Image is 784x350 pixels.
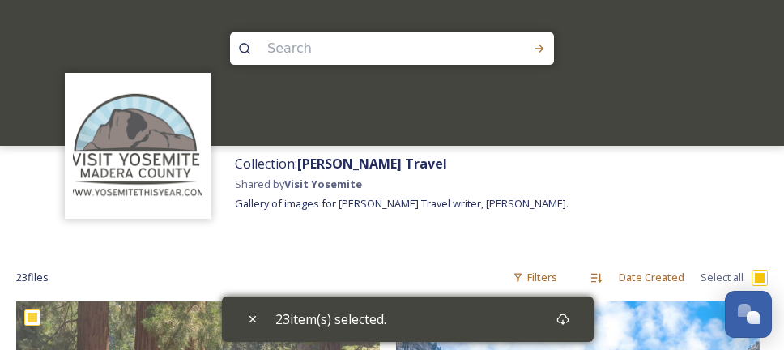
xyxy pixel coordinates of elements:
[73,81,202,211] img: images.png
[259,31,481,66] input: Search
[701,270,744,285] span: Select all
[16,270,49,285] span: 23 file s
[235,177,362,191] span: Shared by
[505,262,565,293] div: Filters
[611,262,692,293] div: Date Created
[297,155,447,173] strong: [PERSON_NAME] Travel
[284,177,362,191] strong: Visit Yosemite
[725,291,772,338] button: Open Chat
[235,196,569,211] span: Gallery of images for [PERSON_NAME] Travel writer, [PERSON_NAME].
[275,309,386,329] span: 23 item(s) selected.
[235,155,447,173] span: Collection:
